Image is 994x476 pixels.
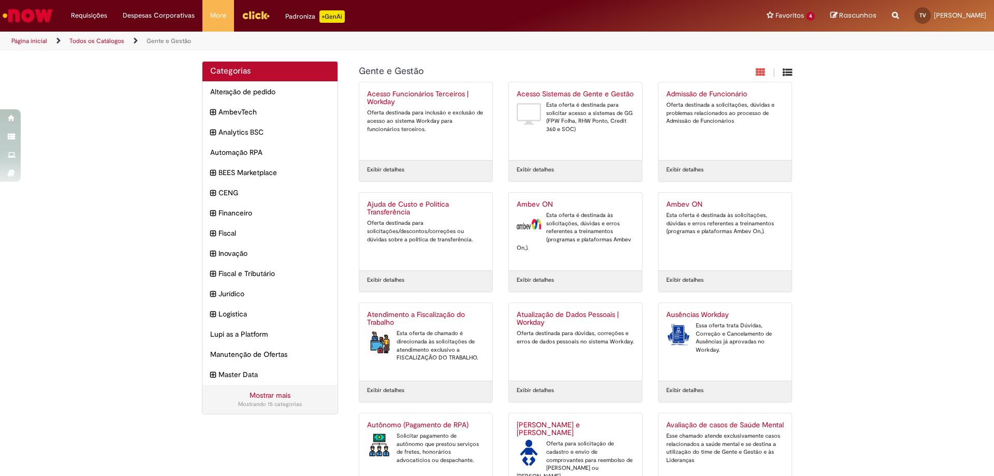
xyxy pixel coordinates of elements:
[367,329,485,362] div: Esta oferta de chamado é direcionada às solicitações de atendimento exclusivo a FISCALIZAÇÃO DO T...
[210,268,216,280] i: expandir categoria Fiscal e Tributário
[783,67,792,77] i: Exibição de grade
[367,421,485,429] h2: Autônomo (Pagamento de RPA)
[666,311,784,319] h2: Ausências Workday
[210,127,216,138] i: expandir categoria Analytics BSC
[367,432,391,458] img: Autônomo (Pagamento de RPA)
[367,166,404,174] a: Exibir detalhes
[517,101,634,134] div: Esta oferta é destinada para solicitar acesso a sistemas de GG (FPW Folha, RHW Ponto, Credit 360 ...
[509,82,642,160] a: Acesso Sistemas de Gente e Gestão Acesso Sistemas de Gente e Gestão Esta oferta é destinada para ...
[210,349,330,359] span: Manutenção de Ofertas
[1,5,54,26] img: ServiceNow
[659,303,792,381] a: Ausências Workday Ausências Workday Essa oferta trata Dúvidas, Correção e Cancelamento de Ausênci...
[202,203,338,223] div: expandir categoria Financeiro Financeiro
[773,67,775,79] span: |
[839,10,876,20] span: Rascunhos
[666,322,691,348] img: Ausências Workday
[218,167,330,178] span: BEES Marketplace
[509,193,642,270] a: Ambev ON Ambev ON Esta oferta é destinada às solicitações, dúvidas e erros referentes a treinamen...
[776,10,804,21] span: Favoritos
[218,309,330,319] span: Logistica
[666,322,784,354] div: Essa oferta trata Dúvidas, Correção e Cancelamento de Ausências já aprovadas no Workday.
[666,421,784,429] h2: Avaliação de casos de Saúde Mental
[202,283,338,304] div: expandir categoria Jurídico Jurídico
[250,391,290,400] a: Mostrar mais
[218,369,330,380] span: Master Data
[210,309,216,320] i: expandir categoria Logistica
[517,276,554,284] a: Exibir detalhes
[147,37,191,45] a: Gente e Gestão
[202,223,338,243] div: expandir categoria Fiscal Fiscal
[517,421,634,438] h2: Auxílio Creche e Babá
[218,208,330,218] span: Financeiro
[367,90,485,107] h2: Acesso Funcionários Terceiros | Workday
[218,289,330,299] span: Jurídico
[359,193,492,270] a: Ajuda de Custo e Política Transferência Oferta destinada para solicitações/descontos/correções ou...
[666,386,704,395] a: Exibir detalhes
[218,107,330,117] span: AmbevTech
[666,101,784,125] div: Oferta destinada a solicitações, dúvidas e problemas relacionados ao processo de Admissão de Func...
[202,182,338,203] div: expandir categoria CENG CENG
[285,10,345,23] div: Padroniza
[517,386,554,395] a: Exibir detalhes
[367,200,485,217] h2: Ajuda de Custo e Política Transferência
[830,11,876,21] a: Rascunhos
[359,303,492,381] a: Atendimento a Fiscalização do Trabalho Atendimento a Fiscalização do Trabalho Esta oferta de cham...
[666,276,704,284] a: Exibir detalhes
[11,37,47,45] a: Página inicial
[69,37,124,45] a: Todos os Catálogos
[71,10,107,21] span: Requisições
[202,81,338,385] ul: Categorias
[367,311,485,327] h2: Atendimento a Fiscalização do Trabalho
[202,243,338,264] div: expandir categoria Inovação Inovação
[509,303,642,381] a: Atualização de Dados Pessoais | Workday Oferta destinada para dúvidas, correções e erros de dados...
[517,311,634,327] h2: Atualização de Dados Pessoais | Workday
[210,187,216,199] i: expandir categoria CENG
[210,329,330,339] span: Lupi as a Platform
[210,228,216,239] i: expandir categoria Fiscal
[210,289,216,300] i: expandir categoria Jurídico
[218,127,330,137] span: Analytics BSC
[517,329,634,345] div: Oferta destinada para dúvidas, correções e erros de dados pessoais no sistema Workday.
[210,67,330,76] h2: Categorias
[666,200,784,209] h2: Ambev ON
[202,344,338,365] div: Manutenção de Ofertas
[210,10,226,21] span: More
[210,147,330,157] span: Automação RPA
[123,10,195,21] span: Despesas Corporativas
[202,142,338,163] div: Automação RPA
[359,82,492,160] a: Acesso Funcionários Terceiros | Workday Oferta destinada para inclusão e exclusão de acesso ao si...
[517,211,634,252] div: Esta oferta é destinada às solicitações, dúvidas e erros referentes a treinamentos (programas e p...
[218,187,330,198] span: CENG
[517,101,541,127] img: Acesso Sistemas de Gente e Gestão
[210,167,216,179] i: expandir categoria BEES Marketplace
[202,122,338,142] div: expandir categoria Analytics BSC Analytics BSC
[659,82,792,160] a: Admissão de Funcionário Oferta destinada a solicitações, dúvidas e problemas relacionados ao proc...
[218,248,330,258] span: Inovação
[202,324,338,344] div: Lupi as a Platform
[934,11,986,20] span: [PERSON_NAME]
[367,329,391,355] img: Atendimento a Fiscalização do Trabalho
[202,364,338,385] div: expandir categoria Master Data Master Data
[210,107,216,118] i: expandir categoria AmbevTech
[659,193,792,270] a: Ambev ON Esta oferta é destinada às solicitações, dúvidas e erros referentes a treinamentos (prog...
[517,90,634,98] h2: Acesso Sistemas de Gente e Gestão
[8,32,655,51] ul: Trilhas de página
[210,208,216,219] i: expandir categoria Financeiro
[218,268,330,279] span: Fiscal e Tributário
[367,432,485,465] div: Solicitar pagamento de autônomo que prestou serviços de fretes, honorários advocatícios ou despac...
[218,228,330,238] span: Fiscal
[666,166,704,174] a: Exibir detalhes
[202,102,338,122] div: expandir categoria AmbevTech AmbevTech
[756,67,765,77] i: Exibição em cartão
[210,369,216,381] i: expandir categoria Master Data
[806,12,815,21] span: 4
[367,219,485,243] div: Oferta destinada para solicitações/descontos/correções ou dúvidas sobre a política de transferência.
[919,12,926,19] span: TV
[517,166,554,174] a: Exibir detalhes
[202,81,338,102] div: Alteração de pedido
[517,440,541,466] img: Auxílio Creche e Babá
[517,200,634,209] h2: Ambev ON
[359,66,680,77] h1: {"description":null,"title":"Gente e Gestão"} Categoria
[666,211,784,236] div: Esta oferta é destinada às solicitações, dúvidas e erros referentes a treinamentos (programas e p...
[367,276,404,284] a: Exibir detalhes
